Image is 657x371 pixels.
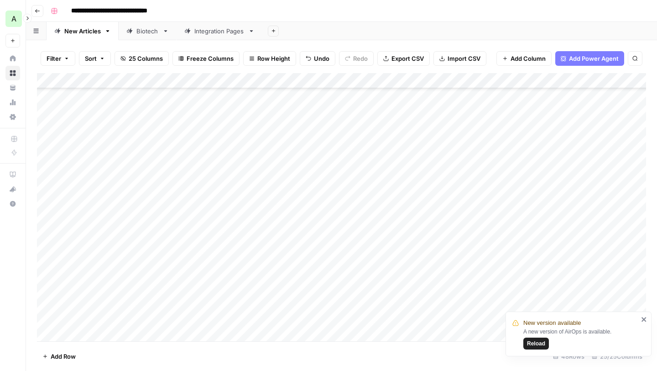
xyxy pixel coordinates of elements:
[549,349,588,364] div: 48 Rows
[5,110,20,124] a: Settings
[47,22,119,40] a: New Articles
[511,54,546,63] span: Add Column
[523,328,638,350] div: A new version of AirOps is available.
[523,318,581,328] span: New version available
[641,316,647,323] button: close
[5,95,20,110] a: Usage
[433,51,486,66] button: Import CSV
[5,167,20,182] a: AirOps Academy
[47,54,61,63] span: Filter
[314,54,329,63] span: Undo
[339,51,374,66] button: Redo
[243,51,296,66] button: Row Height
[41,51,75,66] button: Filter
[257,54,290,63] span: Row Height
[187,54,234,63] span: Freeze Columns
[85,54,97,63] span: Sort
[5,66,20,80] a: Browse
[119,22,177,40] a: Biotech
[496,51,552,66] button: Add Column
[5,182,20,196] button: What's new?
[6,182,20,196] div: What's new?
[5,196,20,211] button: Help + Support
[51,352,76,361] span: Add Row
[448,54,480,63] span: Import CSV
[64,26,101,36] div: New Articles
[391,54,424,63] span: Export CSV
[11,13,16,24] span: A
[555,51,624,66] button: Add Power Agent
[588,349,646,364] div: 25/25 Columns
[177,22,262,40] a: Integration Pages
[5,51,20,66] a: Home
[5,80,20,95] a: Your Data
[37,349,81,364] button: Add Row
[527,339,545,348] span: Reload
[5,7,20,30] button: Workspace: Abacum
[79,51,111,66] button: Sort
[353,54,368,63] span: Redo
[300,51,335,66] button: Undo
[194,26,245,36] div: Integration Pages
[172,51,240,66] button: Freeze Columns
[569,54,619,63] span: Add Power Agent
[129,54,163,63] span: 25 Columns
[115,51,169,66] button: 25 Columns
[523,338,549,350] button: Reload
[377,51,430,66] button: Export CSV
[136,26,159,36] div: Biotech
